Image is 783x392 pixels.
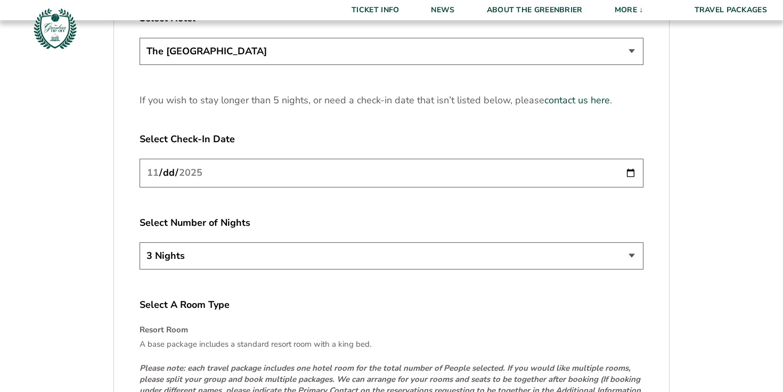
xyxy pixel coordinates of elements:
label: Select Number of Nights [140,216,643,230]
img: Greenbrier Tip-Off [32,5,78,52]
h4: Resort Room [140,324,643,336]
a: contact us here [544,94,610,107]
label: Select Check-In Date [140,133,643,146]
p: If you wish to stay longer than 5 nights, or need a check-in date that isn’t listed below, please . [140,94,643,107]
label: Select A Room Type [140,298,643,312]
p: A base package includes a standard resort room with a king bed. [140,339,643,350]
